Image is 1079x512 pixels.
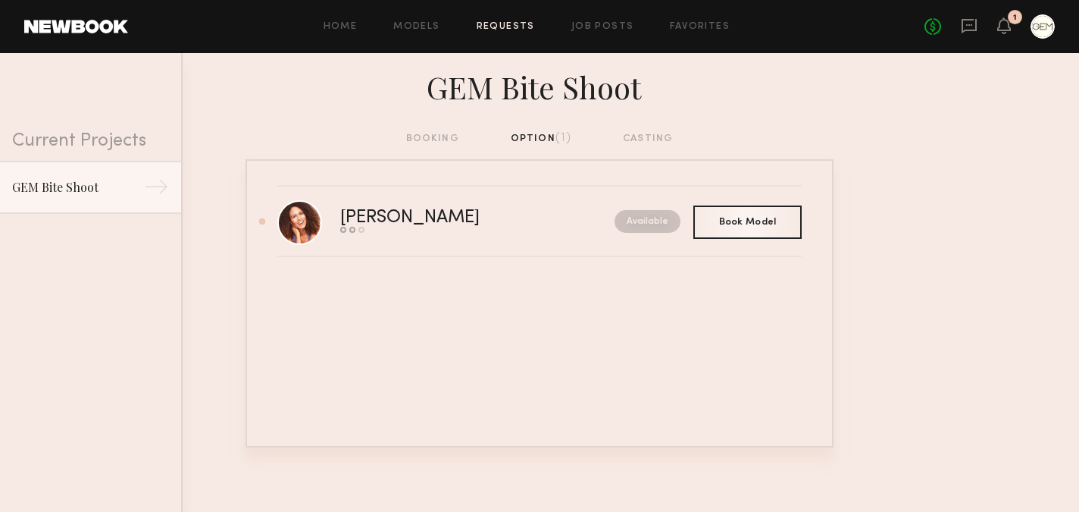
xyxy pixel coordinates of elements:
[477,22,535,32] a: Requests
[670,22,730,32] a: Favorites
[719,218,777,227] span: Book Model
[340,209,547,227] div: [PERSON_NAME]
[144,174,169,205] div: →
[571,22,634,32] a: Job Posts
[277,187,802,257] a: [PERSON_NAME]Available
[246,65,833,106] div: GEM Bite Shoot
[12,178,144,196] div: GEM Bite Shoot
[324,22,358,32] a: Home
[393,22,439,32] a: Models
[1013,14,1017,22] div: 1
[615,210,680,233] nb-request-status: Available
